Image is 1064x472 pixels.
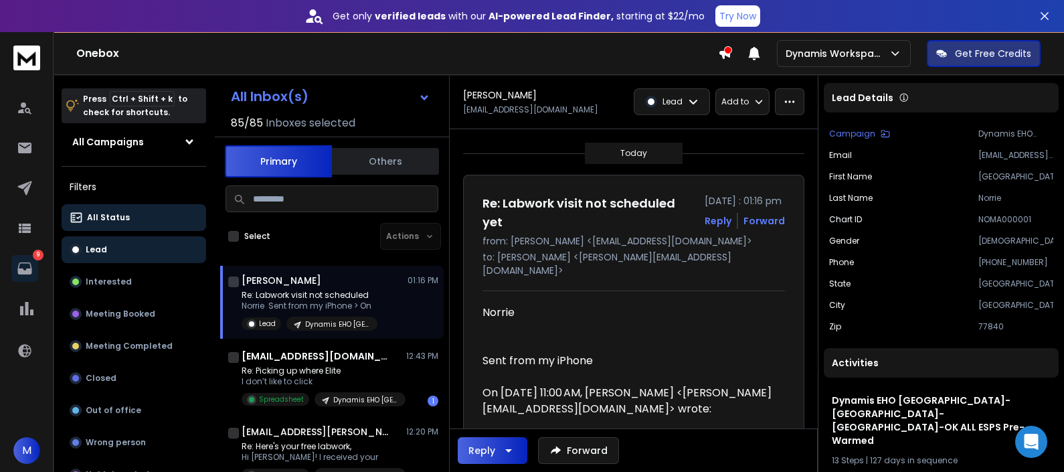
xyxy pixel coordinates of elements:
[719,9,756,23] p: Try Now
[468,444,495,457] div: Reply
[305,319,369,329] p: Dynamis EHO [GEOGRAPHIC_DATA]-[GEOGRAPHIC_DATA]-[GEOGRAPHIC_DATA]-OK ALL ESPS Pre-Warmed
[13,437,40,464] button: M
[86,437,146,448] p: Wrong person
[110,91,175,106] span: Ctrl + Shift + k
[743,214,785,228] div: Forward
[62,177,206,196] h3: Filters
[978,300,1053,311] p: [GEOGRAPHIC_DATA]
[11,255,38,282] a: 9
[62,333,206,360] button: Meeting Completed
[829,171,872,182] p: First Name
[978,214,1053,225] p: NOMA000001
[242,425,389,439] h1: [EMAIL_ADDRESS][PERSON_NAME][DOMAIN_NAME]
[244,231,270,242] label: Select
[829,257,854,268] p: Phone
[705,214,731,228] button: Reply
[538,437,619,464] button: Forward
[76,46,718,62] h1: Onebox
[62,365,206,392] button: Closed
[72,135,144,149] h1: All Campaigns
[489,9,614,23] strong: AI-powered Lead Finder,
[705,194,785,208] p: [DATE] : 01:16 pm
[978,236,1053,246] p: [DEMOGRAPHIC_DATA]
[458,437,527,464] button: Reply
[978,171,1053,182] p: [GEOGRAPHIC_DATA]
[870,455,958,466] span: 127 days in sequence
[829,321,841,332] p: Zip
[86,277,132,287] p: Interested
[978,129,1053,139] p: Dynamis EHO [GEOGRAPHIC_DATA]-[GEOGRAPHIC_DATA]-[GEOGRAPHIC_DATA]-OK ALL ESPS Pre-Warmed
[242,452,402,463] p: Hi [PERSON_NAME]! I received your
[482,250,785,277] p: to: [PERSON_NAME] <[PERSON_NAME][EMAIL_ADDRESS][DOMAIN_NAME]>
[62,268,206,295] button: Interested
[824,348,1059,378] div: Activities
[978,193,1053,204] p: Norrie
[242,441,402,452] p: Re: Here's your free labwork,
[62,397,206,424] button: Out of office
[86,405,141,416] p: Out of office
[978,150,1053,161] p: [EMAIL_ADDRESS][DOMAIN_NAME]
[832,91,893,104] p: Lead Details
[715,5,760,27] button: Try Now
[225,145,332,177] button: Primary
[955,47,1031,60] p: Get Free Credits
[86,341,173,351] p: Meeting Completed
[86,244,107,255] p: Lead
[220,83,441,110] button: All Inbox(s)
[978,257,1053,268] p: [PHONE_NUMBER]
[242,349,389,363] h1: [EMAIL_ADDRESS][DOMAIN_NAME]
[231,115,263,131] span: 85 / 85
[482,194,697,232] h1: Re: Labwork visit not scheduled yet
[259,319,276,329] p: Lead
[375,9,446,23] strong: verified leads
[406,426,438,437] p: 12:20 PM
[829,214,862,225] p: Chart ID
[83,92,187,119] p: Press to check for shortcuts.
[62,236,206,263] button: Lead
[86,373,116,384] p: Closed
[62,301,206,327] button: Meeting Booked
[259,394,304,404] p: Spreadsheet
[463,88,537,102] h1: [PERSON_NAME]
[13,46,40,70] img: logo
[786,47,889,60] p: Dynamis Workspace
[832,455,1051,466] div: |
[832,394,1051,447] h1: Dynamis EHO [GEOGRAPHIC_DATA]-[GEOGRAPHIC_DATA]-[GEOGRAPHIC_DATA]-OK ALL ESPS Pre-Warmed
[266,115,355,131] h3: Inboxes selected
[242,376,402,387] p: I don’t like to click
[829,150,852,161] p: Email
[829,279,851,289] p: State
[62,129,206,155] button: All Campaigns
[242,274,321,287] h1: [PERSON_NAME]
[721,96,749,107] p: Add to
[333,395,397,405] p: Dynamis EHO [GEOGRAPHIC_DATA]-[GEOGRAPHIC_DATA]-[GEOGRAPHIC_DATA]-OK ALL ESPS Pre-Warmed
[231,90,308,103] h1: All Inbox(s)
[87,212,130,223] p: All Status
[482,234,785,248] p: from: [PERSON_NAME] <[EMAIL_ADDRESS][DOMAIN_NAME]>
[482,385,774,433] blockquote: On [DATE] 11:00 AM, [PERSON_NAME] <[PERSON_NAME][EMAIL_ADDRESS][DOMAIN_NAME]> wrote:
[829,236,859,246] p: Gender
[662,96,683,107] p: Lead
[927,40,1041,67] button: Get Free Credits
[620,148,647,159] p: Today
[829,193,873,204] p: Last Name
[978,321,1053,332] p: 77840
[242,366,402,376] p: Re: Picking up where Elite
[62,204,206,231] button: All Status
[333,9,705,23] p: Get only with our starting at $22/mo
[482,353,774,369] div: Sent from my iPhone
[978,279,1053,289] p: [GEOGRAPHIC_DATA]
[406,351,438,362] p: 12:43 PM
[86,309,155,319] p: Meeting Booked
[242,301,377,311] p: Norrie Sent from my iPhone > On
[463,104,598,115] p: [EMAIL_ADDRESS][DOMAIN_NAME]
[242,290,377,301] p: Re: Labwork visit not scheduled
[33,250,43,260] p: 9
[332,147,439,176] button: Others
[829,300,845,311] p: City
[829,129,890,139] button: Campaign
[829,129,875,139] p: Campaign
